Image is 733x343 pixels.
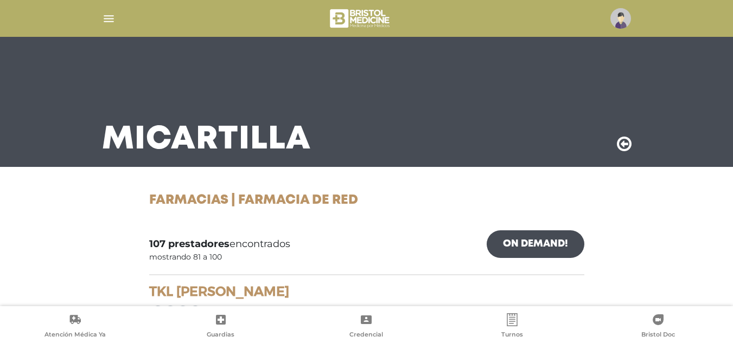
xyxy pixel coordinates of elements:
[349,331,383,340] span: Credencial
[294,313,439,341] a: Credencial
[641,331,675,340] span: Bristol Doc
[207,331,234,340] span: Guardias
[149,284,584,300] h4: TKL [PERSON_NAME]
[2,313,148,341] a: Atención Médica Ya
[149,193,584,209] h1: Farmacias | Farmacia De Red
[149,238,230,250] b: 107 prestadores
[102,12,116,25] img: Cober_menu-lines-white.svg
[102,126,311,154] h3: Mi Cartilla
[487,230,584,258] a: On Demand!
[439,313,585,341] a: Turnos
[44,331,106,340] span: Atención Médica Ya
[148,313,294,341] a: Guardias
[328,5,393,31] img: bristol-medicine-blanco.png
[585,313,731,341] a: Bristol Doc
[501,331,523,340] span: Turnos
[149,237,290,251] span: encontrados
[610,8,631,29] img: profile-placeholder.svg
[149,251,222,263] div: mostrando 81 a 100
